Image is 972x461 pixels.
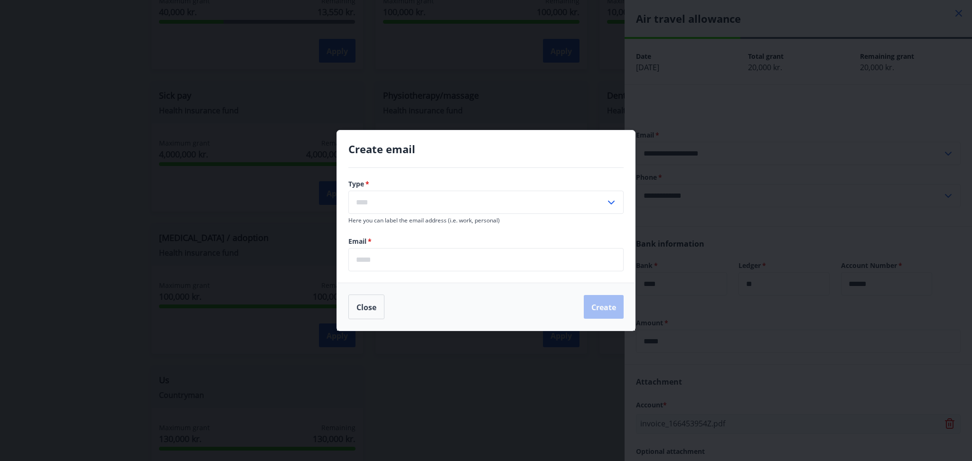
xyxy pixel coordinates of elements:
h4: Create email [348,142,624,156]
button: Close [348,295,384,319]
span: Here you can label the email address (i.e. work, personal) [348,216,500,224]
font: Type [348,179,364,188]
font: Email [348,237,366,246]
font: Close [356,302,376,313]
